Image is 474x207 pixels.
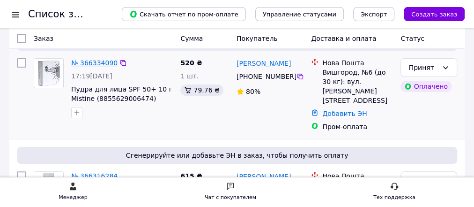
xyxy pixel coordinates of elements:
span: Создать заказ [411,11,457,18]
div: Пром-оплата [322,122,393,131]
span: Управление статусами [263,11,336,18]
div: Оплачено [400,81,451,92]
button: Создать заказ [404,7,465,21]
div: Чат с покупателем [205,193,256,202]
span: Доставка и оплата [311,35,376,42]
h1: Список заказов [28,8,109,20]
span: Заказ [34,35,53,42]
div: Тех поддержка [373,193,415,202]
div: 79.76 ₴ [180,84,223,96]
a: Пудра для лица SPF 50+ 10 г Mistine (8855629006474) [71,85,172,102]
span: 17:19[DATE] [71,72,112,80]
img: Фото товару [34,59,63,88]
span: Экспорт [361,11,387,18]
button: Скачать отчет по пром-оплате [122,7,246,21]
a: Фото товару [34,171,64,201]
a: № 366334090 [71,59,118,67]
a: Добавить ЭН [322,110,367,117]
span: 1 шт. [180,72,199,80]
a: [PERSON_NAME] [237,172,291,181]
span: Сумма [180,35,203,42]
span: 520 ₴ [180,59,202,67]
div: Нова Пошта [322,58,393,68]
div: Вишгород, №6 (до 30 кг): вул. [PERSON_NAME][STREET_ADDRESS] [322,68,393,105]
div: [PHONE_NUMBER] [235,70,296,83]
span: 615 ₴ [180,172,202,180]
a: № 366316284 [71,172,118,180]
div: Принят [408,62,438,73]
span: 80% [246,88,260,95]
span: Сгенерируйте или добавьте ЭН в заказ, чтобы получить оплату [21,151,453,160]
a: [PERSON_NAME] [237,59,291,68]
div: Принят [408,176,438,186]
a: Фото товару [34,58,64,88]
div: Нова Пошта [322,171,393,181]
img: Фото товару [34,172,63,201]
span: Скачать отчет по пром-оплате [129,10,238,18]
a: Создать заказ [394,10,465,17]
button: Экспорт [353,7,394,21]
span: Покупатель [237,35,278,42]
button: Управление статусами [255,7,344,21]
span: Статус [400,35,424,42]
div: Менеджер [59,193,87,202]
